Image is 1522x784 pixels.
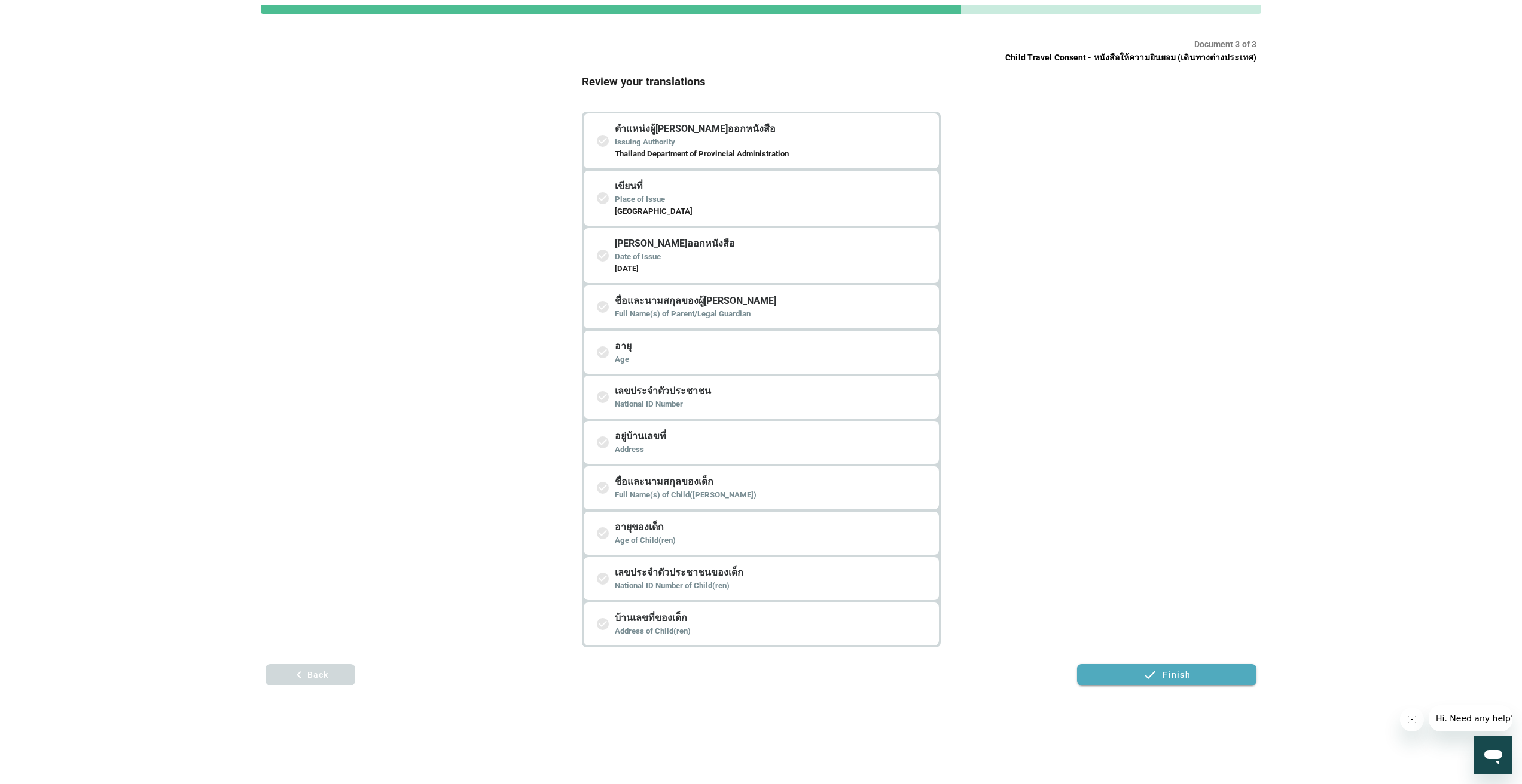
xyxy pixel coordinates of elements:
[615,475,713,489] h4: ชื่อและนามสกุลของเด็ก
[596,122,610,160] i: check_circle
[615,565,743,580] h4: เลขประจำตัวประชาชนของเด็ก
[615,489,929,501] h5: Full Name(s) of Child([PERSON_NAME])
[615,236,735,251] h4: [PERSON_NAME]ออกหนังสือ
[596,236,610,275] i: check_circle
[615,353,929,365] h5: Age
[615,520,664,534] h4: อายุของเด็ก
[266,38,1256,64] p: Document 3 of 3
[615,308,929,320] h5: Full Name(s) of Parent/Legal Guardian
[615,444,929,456] h5: Address
[615,339,632,353] h4: อายุ
[615,251,929,263] h5: Date of Issue
[596,520,610,546] i: check_circle
[596,611,610,637] i: check_circle
[615,625,929,637] h5: Address of Child(ren)
[615,294,776,308] h4: ชื่อและนามสกุลของผู้[PERSON_NAME]
[596,339,610,365] i: check_circle
[615,179,643,193] h4: เขียนที่
[596,384,610,410] i: check_circle
[596,294,610,320] i: check_circle
[615,611,687,625] h4: บ้านเลขที่ของเด็ก
[615,205,929,217] h5: [GEOGRAPHIC_DATA]
[615,136,929,148] h5: Issuing Authority
[615,263,929,275] h5: [DATE]
[596,565,610,592] i: check_circle
[275,668,346,682] span: Back
[1005,53,1256,62] span: Child Travel Consent - หนังสือให้ความยินยอม (เดินทางต่างประเทศ)
[615,429,666,444] h4: อยู่บ้านเลขที่
[582,73,941,90] h3: Review your translations
[615,398,929,410] h5: National ID Number
[266,664,355,685] button: Back
[1163,670,1191,680] span: Finish
[292,668,306,682] i: keyboard_arrow_left
[596,179,610,217] i: check_circle
[596,429,610,456] i: check_circle
[1474,736,1512,774] iframe: Button to launch messaging window
[615,384,711,398] h4: เลขประจำตัวประชาชน
[615,122,776,136] h4: ตำแหน่งผู้[PERSON_NAME]ออกหนังสือ
[615,193,929,205] h5: Place of Issue
[1429,705,1512,731] iframe: Message from company
[1400,708,1424,731] iframe: Close message
[615,580,929,592] h5: National ID Number of Child(ren)
[1077,664,1256,685] button: Finish
[615,534,929,546] h5: Age of Child(ren)
[596,475,610,501] i: check_circle
[7,8,86,18] span: Hi. Need any help?
[615,148,929,160] h5: Thailand Department of Provincial Administration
